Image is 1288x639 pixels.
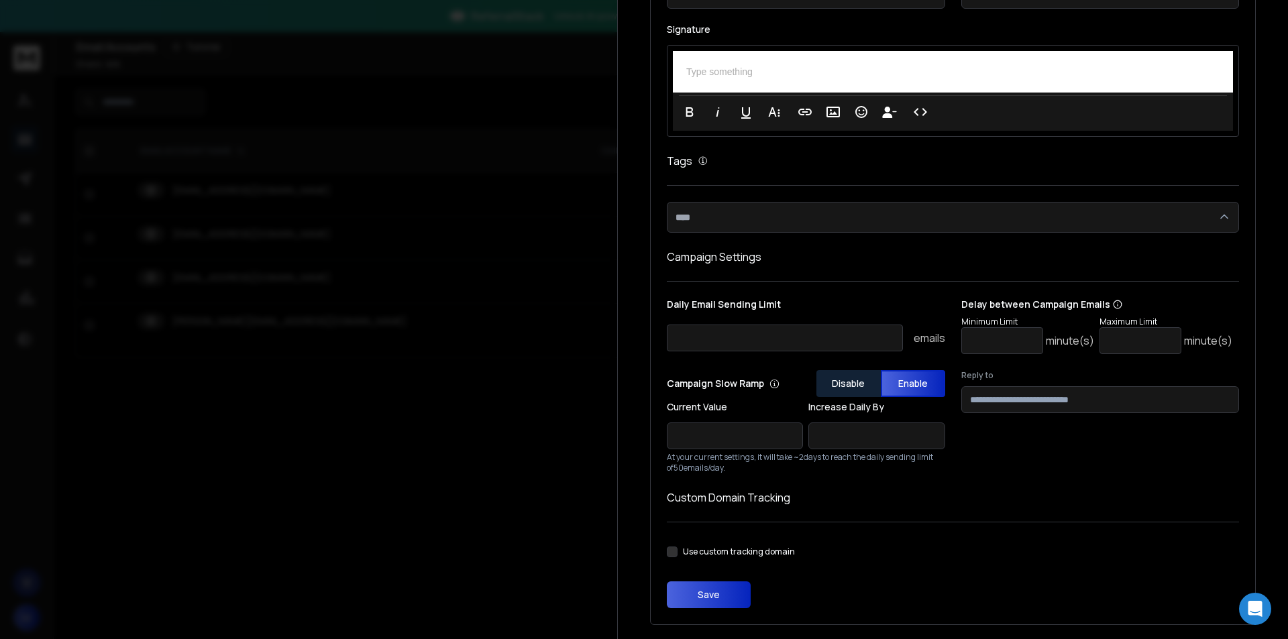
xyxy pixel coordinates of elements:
[733,99,759,125] button: Underline (Ctrl+U)
[1184,333,1232,349] p: minute(s)
[667,298,945,316] p: Daily Email Sending Limit
[1099,316,1232,327] p: Maximum Limit
[849,99,874,125] button: Emoticons
[36,84,47,95] img: tab_domain_overview_orange.svg
[667,452,945,473] p: At your current settings, it will take ~ 2 days to reach the daily sending limit of 50 emails/day.
[667,377,780,390] p: Campaign Slow Ramp
[677,99,702,125] button: Bold (Ctrl+B)
[21,35,32,46] img: website_grey.svg
[881,370,945,397] button: Enable
[133,84,144,95] img: tab_keywords_by_traffic_grey.svg
[961,316,1094,327] p: Minimum Limit
[816,370,881,397] button: Disable
[705,99,731,125] button: Italic (Ctrl+I)
[820,99,846,125] button: Insert Image (Ctrl+P)
[1046,333,1094,349] p: minute(s)
[667,153,692,169] h1: Tags
[914,330,945,346] p: emails
[38,21,66,32] div: v 4.0.25
[35,35,95,46] div: Domain: [URL]
[667,581,751,608] button: Save
[961,298,1232,311] p: Delay between Campaign Emails
[961,370,1240,381] label: Reply to
[877,99,902,125] button: Insert Unsubscribe Link
[21,21,32,32] img: logo_orange.svg
[667,489,1239,506] h1: Custom Domain Tracking
[667,402,803,412] label: Current Value
[908,99,933,125] button: Code View
[667,25,1239,34] label: Signature
[761,99,787,125] button: More Text
[148,86,226,95] div: Keywords by Traffic
[51,86,120,95] div: Domain Overview
[792,99,818,125] button: Insert Link (Ctrl+K)
[1239,593,1271,625] div: Open Intercom Messenger
[808,402,945,412] label: Increase Daily By
[667,249,1239,265] h1: Campaign Settings
[683,546,795,557] label: Use custom tracking domain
